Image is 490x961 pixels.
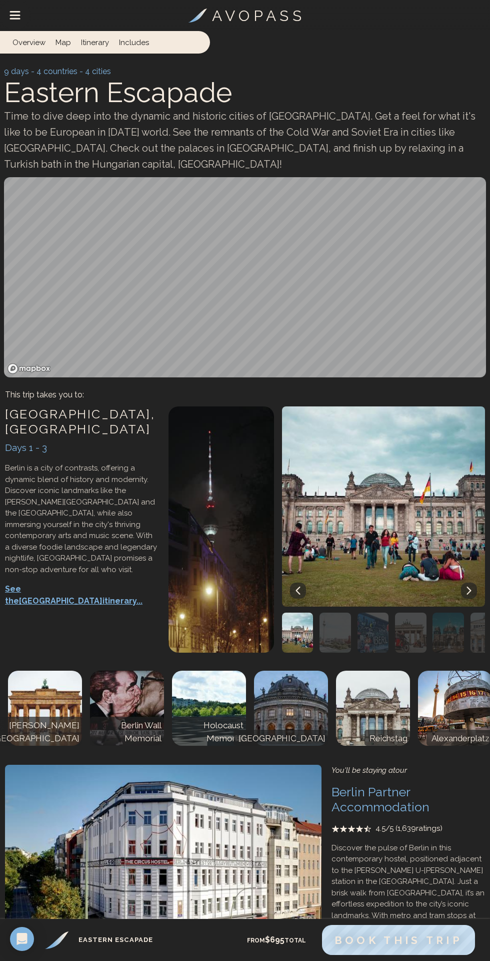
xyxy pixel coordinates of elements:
[7,363,51,374] a: Mapbox homepage
[357,613,389,653] img: Accommodation photo
[114,31,154,54] a: Includes
[2,4,27,29] button: Drawer Menu
[274,406,485,607] img: City of Berlin
[432,613,464,653] img: Accommodation photo
[90,671,164,746] img: Berlin Wall Memorial
[334,934,462,946] span: BOOK THIS TRIP
[331,784,485,814] h3: Berlin Partner Accommodation
[4,66,486,78] p: 9 days - 4 countries - 4 cities
[92,719,161,745] p: Berlin Wall Memorial
[367,732,407,745] p: Reichstag
[336,671,410,746] img: Reichstag
[254,671,328,746] img: Museum Island
[429,732,489,745] p: Alexanderplatz
[50,31,76,54] a: Map
[319,613,351,653] img: Accommodation photo
[265,935,284,944] span: $ 695
[282,613,313,653] img: Accommodation photo
[10,927,34,951] div: Open Intercom Messenger
[5,440,158,455] div: Days 1 - 3
[331,765,485,776] div: You'll be staying at our
[12,31,50,54] a: Overview
[236,732,325,745] p: [GEOGRAPHIC_DATA]
[230,929,322,950] div: from total
[5,583,158,607] p: See the [GEOGRAPHIC_DATA] itinerary...
[8,671,82,746] img: Brandenburg Gate
[4,110,475,170] span: Time to dive deep into the dynamic and historic cities of [GEOGRAPHIC_DATA]. Get a feel for what ...
[322,925,475,955] button: BOOK THIS TRIP
[5,462,158,575] p: Berlin is a city of contrasts, offering a dynamic blend of history and modernity. Discover iconic...
[375,823,442,834] span: 4.5 /5 ( 1,639 ratings)
[188,9,207,23] img: Voyista Logo
[188,5,301,27] a: A V O P A S S
[4,177,486,377] canvas: Map
[5,389,84,401] p: This trip takes you to:
[76,31,114,54] a: Itinerary
[5,406,158,436] h3: [GEOGRAPHIC_DATA] , [GEOGRAPHIC_DATA]
[78,935,153,945] h3: Eastern Escapade
[45,931,68,949] img: Eastern Escapade
[172,671,246,746] img: Holocaust Memorial
[4,76,232,109] span: Eastern Escapade
[212,5,301,27] h3: A V O P A S S
[174,719,243,745] p: Holocaust Memorial
[395,613,426,653] img: Accommodation photo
